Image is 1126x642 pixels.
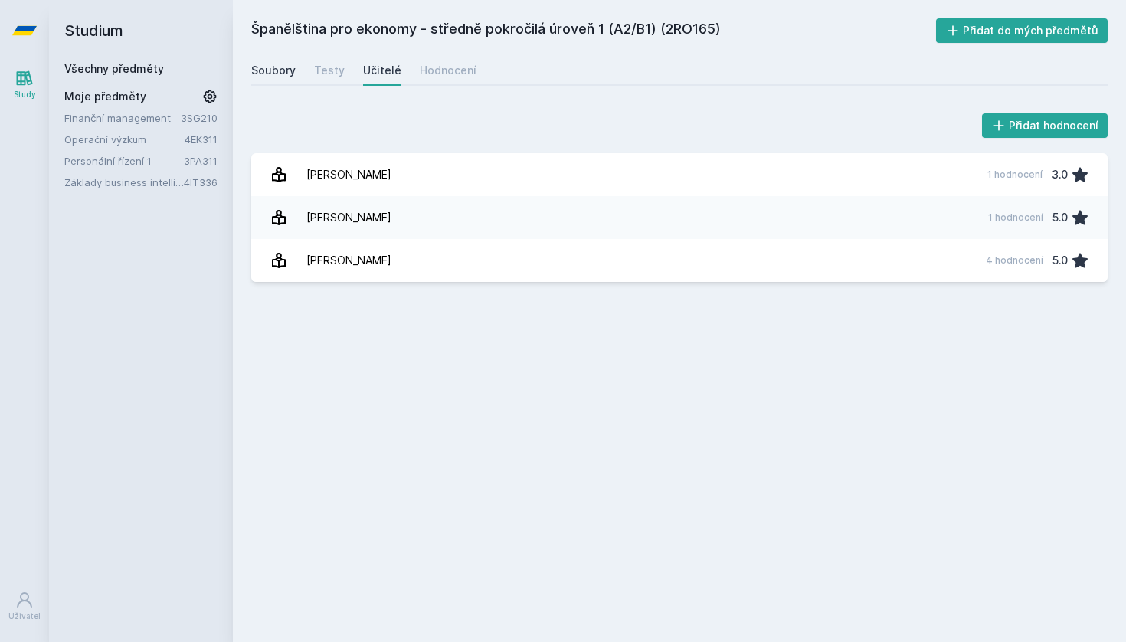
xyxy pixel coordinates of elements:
div: Soubory [251,63,296,78]
a: Hodnocení [420,55,476,86]
a: Základy business intelligence [64,175,184,190]
div: 5.0 [1052,245,1068,276]
div: 1 hodnocení [987,169,1043,181]
div: 4 hodnocení [986,254,1043,267]
h2: Španělština pro ekonomy - středně pokročilá úroveň 1 (A2/B1) (2RO165) [251,18,936,43]
div: Hodnocení [420,63,476,78]
a: [PERSON_NAME] 4 hodnocení 5.0 [251,239,1108,282]
span: Moje předměty [64,89,146,104]
a: 4IT336 [184,176,218,188]
div: 3.0 [1052,159,1068,190]
div: 1 hodnocení [988,211,1043,224]
div: Učitelé [363,63,401,78]
button: Přidat do mých předmětů [936,18,1108,43]
div: Study [14,89,36,100]
a: Operační výzkum [64,132,185,147]
a: Finanční management [64,110,181,126]
div: [PERSON_NAME] [306,245,391,276]
a: Učitelé [363,55,401,86]
a: Soubory [251,55,296,86]
a: [PERSON_NAME] 1 hodnocení 3.0 [251,153,1108,196]
a: 3SG210 [181,112,218,124]
a: 3PA311 [184,155,218,167]
a: [PERSON_NAME] 1 hodnocení 5.0 [251,196,1108,239]
div: 5.0 [1052,202,1068,233]
a: Testy [314,55,345,86]
button: Přidat hodnocení [982,113,1108,138]
a: Study [3,61,46,108]
a: Všechny předměty [64,62,164,75]
div: [PERSON_NAME] [306,202,391,233]
a: Uživatel [3,583,46,630]
a: Personální řízení 1 [64,153,184,169]
a: 4EK311 [185,133,218,146]
div: Testy [314,63,345,78]
div: [PERSON_NAME] [306,159,391,190]
div: Uživatel [8,611,41,622]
